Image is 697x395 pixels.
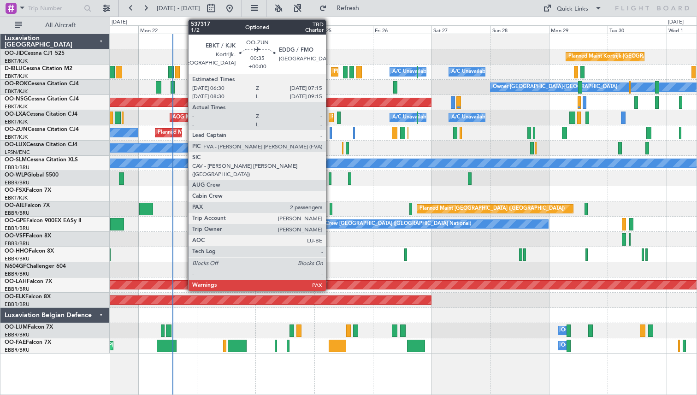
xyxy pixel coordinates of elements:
span: [DATE] - [DATE] [157,4,200,12]
a: EBBR/BRU [5,240,30,247]
a: EBBR/BRU [5,255,30,262]
a: EBKT/KJK [5,88,28,95]
a: OO-ZUNCessna Citation CJ4 [5,127,79,132]
span: OO-JID [5,51,24,56]
span: OO-ELK [5,294,25,300]
span: OO-NSG [5,96,28,102]
a: EBBR/BRU [5,331,30,338]
a: EBBR/BRU [5,179,30,186]
input: Trip Number [28,1,81,15]
a: OO-VSFFalcon 8X [5,233,51,239]
div: Quick Links [557,5,588,14]
div: A/C Unavailable [GEOGRAPHIC_DATA] ([GEOGRAPHIC_DATA] National) [392,65,564,79]
div: Mon 22 [138,25,197,34]
a: EBKT/KJK [5,195,28,201]
a: EBBR/BRU [5,164,30,171]
div: Sat 27 [431,25,490,34]
div: Mon 29 [549,25,608,34]
a: LFSN/ENC [5,149,30,156]
span: All Aircraft [24,22,97,29]
span: OO-LXA [5,112,26,117]
span: OO-LAH [5,279,27,284]
a: EBBR/BRU [5,210,30,217]
a: EBKT/KJK [5,73,28,80]
a: EBBR/BRU [5,286,30,293]
a: EBKT/KJK [5,134,28,141]
span: OO-AIE [5,203,24,208]
a: OO-WLPGlobal 5500 [5,172,59,178]
span: OO-VSF [5,233,26,239]
div: [DATE] [668,18,684,26]
a: EBKT/KJK [5,58,28,65]
span: OO-ROK [5,81,28,87]
div: Sun 28 [490,25,549,34]
a: OO-SLMCessna Citation XLS [5,157,78,163]
a: OO-ROKCessna Citation CJ4 [5,81,79,87]
div: No Crew [GEOGRAPHIC_DATA] ([GEOGRAPHIC_DATA] National) [317,217,471,231]
a: OO-AIEFalcon 7X [5,203,50,208]
a: OO-ELKFalcon 8X [5,294,51,300]
a: OO-LAHFalcon 7X [5,279,52,284]
span: OO-FAE [5,340,26,345]
a: D-IBLUCessna Citation M2 [5,66,72,71]
div: [DATE] [112,18,127,26]
a: OO-JIDCessna CJ1 525 [5,51,65,56]
div: Planned Maint [GEOGRAPHIC_DATA] ([GEOGRAPHIC_DATA]) [419,202,565,216]
div: Planned Maint Kortrijk-[GEOGRAPHIC_DATA] [568,50,676,64]
div: Planned Maint Kortrijk-[GEOGRAPHIC_DATA] [331,111,439,124]
span: N604GF [5,264,26,269]
span: Refresh [329,5,367,12]
a: OO-LUMFalcon 7X [5,324,53,330]
div: Planned Maint Nice ([GEOGRAPHIC_DATA]) [334,65,437,79]
span: OO-WLP [5,172,27,178]
span: OO-SLM [5,157,27,163]
div: A/C Unavailable [GEOGRAPHIC_DATA]-[GEOGRAPHIC_DATA] [451,65,598,79]
a: OO-HHOFalcon 8X [5,248,54,254]
span: OO-HHO [5,248,29,254]
div: Owner Melsbroek Air Base [561,324,624,337]
a: EBBR/BRU [5,301,30,308]
span: OO-ZUN [5,127,28,132]
a: OO-LXACessna Citation CJ4 [5,112,77,117]
a: OO-FSXFalcon 7X [5,188,51,193]
a: OO-GPEFalcon 900EX EASy II [5,218,81,224]
div: Thu 25 [314,25,373,34]
a: OO-NSGCessna Citation CJ4 [5,96,79,102]
span: OO-LUX [5,142,26,147]
span: D-IBLU [5,66,23,71]
div: Planned Maint Kortrijk-[GEOGRAPHIC_DATA] [158,126,265,140]
a: EBBR/BRU [5,271,30,277]
a: N604GFChallenger 604 [5,264,66,269]
span: OO-GPE [5,218,26,224]
div: A/C Unavailable [GEOGRAPHIC_DATA] ([GEOGRAPHIC_DATA] National) [392,111,564,124]
div: Tue 30 [608,25,666,34]
button: Refresh [315,1,370,16]
div: Fri 26 [373,25,431,34]
a: EBBR/BRU [5,225,30,232]
button: All Aircraft [10,18,100,33]
a: EBBR/BRU [5,347,30,354]
span: OO-LUM [5,324,28,330]
a: OO-FAEFalcon 7X [5,340,51,345]
a: EBKT/KJK [5,118,28,125]
a: OO-LUXCessna Citation CJ4 [5,142,77,147]
span: OO-FSX [5,188,26,193]
div: AOG Maint Kortrijk-[GEOGRAPHIC_DATA] [172,111,273,124]
div: Wed 24 [255,25,314,34]
a: EBKT/KJK [5,103,28,110]
div: A/C Unavailable [451,111,490,124]
div: Tue 23 [197,25,255,34]
div: Owner Melsbroek Air Base [561,339,624,353]
button: Quick Links [538,1,607,16]
div: Owner [GEOGRAPHIC_DATA]-[GEOGRAPHIC_DATA] [493,80,617,94]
